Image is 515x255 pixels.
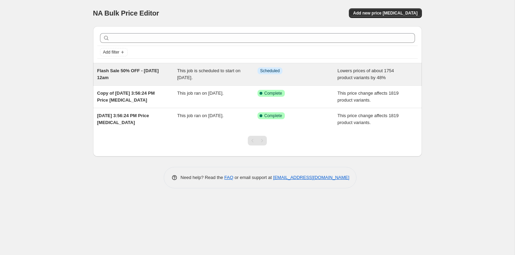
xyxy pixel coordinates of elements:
[97,113,149,125] span: [DATE] 3:56:24 PM Price [MEDICAL_DATA]
[337,113,399,125] span: This price change affects 1819 product variants.
[177,91,224,96] span: This job ran on [DATE].
[224,175,233,180] a: FAQ
[353,10,417,16] span: Add new price [MEDICAL_DATA]
[349,8,422,18] button: Add new price [MEDICAL_DATA]
[264,113,282,119] span: Complete
[93,9,159,17] span: NA Bulk Price Editor
[337,68,394,80] span: Lowers prices of about 1754 product variants by 48%
[260,68,280,74] span: Scheduled
[248,136,267,145] nav: Pagination
[273,175,349,180] a: [EMAIL_ADDRESS][DOMAIN_NAME]
[97,68,159,80] span: Flash Sale 50% OFF - [DATE] 12am
[337,91,399,103] span: This price change affects 1819 product variants.
[177,113,224,118] span: This job ran on [DATE].
[233,175,273,180] span: or email support at
[97,91,155,103] span: Copy of [DATE] 3:56:24 PM Price [MEDICAL_DATA]
[100,48,128,56] button: Add filter
[181,175,225,180] span: Need help? Read the
[103,49,119,55] span: Add filter
[177,68,241,80] span: This job is scheduled to start on [DATE].
[264,91,282,96] span: Complete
